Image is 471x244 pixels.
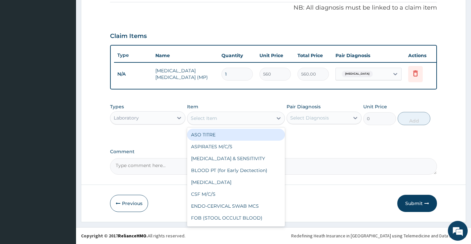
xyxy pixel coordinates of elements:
button: Add [398,112,430,125]
div: Redefining Heath Insurance in [GEOGRAPHIC_DATA] using Telemedicine and Data Science! [291,232,466,239]
th: Unit Price [256,49,294,62]
div: ASPIRATES M/C/S [187,141,285,153]
label: Types [110,104,124,110]
div: Select Diagnosis [290,115,329,121]
div: [MEDICAL_DATA] [187,224,285,236]
div: FOB (STOOL OCCULT BLOOD) [187,212,285,224]
th: Actions [405,49,438,62]
div: ENDO-CERVICAL SWAB MCS [187,200,285,212]
button: Submit [397,195,437,212]
label: Comment [110,149,437,155]
th: Type [114,49,152,61]
div: BLOOD PT (for Early Dectection) [187,164,285,176]
td: [MEDICAL_DATA] [MEDICAL_DATA] (MP) [152,64,218,84]
button: Previous [110,195,148,212]
strong: Copyright © 2017 . [81,233,148,239]
div: Chat with us now [34,37,111,46]
div: [MEDICAL_DATA] & SENSITIVITY [187,153,285,164]
p: NB: All diagnosis must be linked to a claim item [110,4,437,12]
span: We're online! [38,77,91,144]
div: Laboratory [114,115,139,121]
td: N/A [114,68,152,80]
div: [MEDICAL_DATA] [187,176,285,188]
div: CSF M/C/S [187,188,285,200]
th: Pair Diagnosis [332,49,405,62]
textarea: Type your message and hit 'Enter' [3,169,126,192]
label: Pair Diagnosis [287,103,321,110]
h3: Claim Items [110,33,147,40]
th: Quantity [218,49,256,62]
span: [MEDICAL_DATA] [342,71,373,77]
th: Total Price [294,49,332,62]
img: d_794563401_company_1708531726252_794563401 [12,33,27,50]
div: Minimize live chat window [108,3,124,19]
footer: All rights reserved. [76,227,471,244]
a: RelianceHMO [118,233,146,239]
label: Unit Price [363,103,387,110]
div: ASO TITRE [187,129,285,141]
th: Name [152,49,218,62]
label: Item [187,103,198,110]
div: Select Item [191,115,217,122]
